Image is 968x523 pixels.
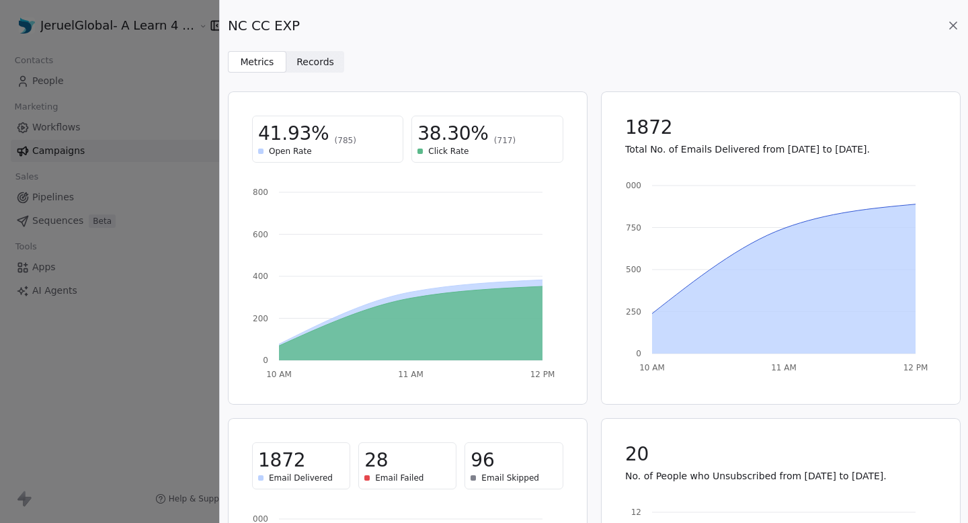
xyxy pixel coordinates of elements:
span: 38.30% [417,122,489,146]
tspan: 12 PM [530,370,555,379]
p: Total No. of Emails Delivered from [DATE] to [DATE]. [625,143,936,156]
span: 28 [364,448,388,473]
span: 1872 [625,116,672,140]
tspan: 750 [626,223,641,233]
span: (717) [494,135,516,146]
p: No. of People who Unsubscribed from [DATE] to [DATE]. [625,469,936,483]
tspan: 11 AM [771,363,797,372]
span: 41.93% [258,122,329,146]
tspan: 12 PM [903,363,928,372]
tspan: 10 AM [639,363,665,372]
tspan: 11 AM [398,370,424,379]
tspan: 400 [253,272,268,281]
tspan: 250 [626,307,641,317]
span: Records [296,55,334,69]
tspan: 0 [636,349,641,358]
tspan: 800 [253,188,268,197]
tspan: 600 [253,230,268,239]
span: 1872 [258,448,305,473]
tspan: 0 [263,356,268,365]
tspan: 1000 [620,181,641,190]
span: Click Rate [428,146,469,157]
span: Email Skipped [481,473,539,483]
span: Email Failed [375,473,424,483]
tspan: 10 AM [266,370,292,379]
span: Open Rate [269,146,312,157]
tspan: 12 [631,508,641,517]
span: Email Delivered [269,473,333,483]
span: 96 [471,448,494,473]
span: (785) [335,135,356,146]
span: NC CC EXP [228,16,300,35]
tspan: 200 [253,314,268,323]
tspan: 500 [626,265,641,274]
span: 20 [625,442,649,467]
